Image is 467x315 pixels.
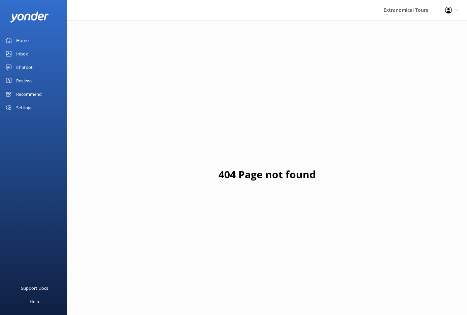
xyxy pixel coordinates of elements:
div: Chatbot [16,61,33,74]
div: Inbox [16,47,28,61]
div: Recommend [16,87,42,101]
h1: 404 Page not found [219,166,316,183]
img: yonder-white-logo.png [10,11,49,23]
div: Support Docs [21,281,48,295]
div: Home [16,34,29,47]
div: Settings [16,101,32,114]
div: Help [30,295,39,308]
div: Reviews [16,74,32,87]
